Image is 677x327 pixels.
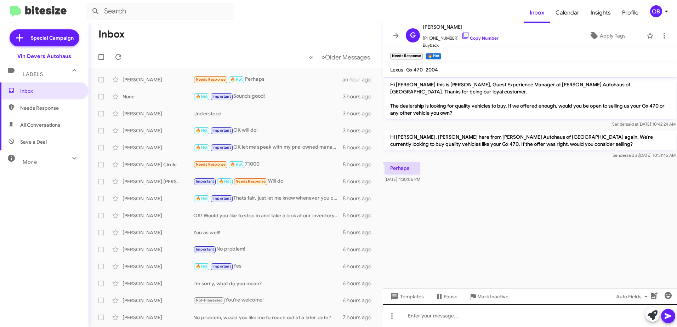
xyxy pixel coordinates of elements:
span: Sender [DATE] 10:31:45 AM [613,153,676,158]
span: 🔥 Hot [196,196,208,201]
div: 7 hours ago [343,314,377,321]
span: Needs Response [20,104,80,111]
span: Important [212,145,231,150]
span: Mark Inactive [477,290,508,303]
span: Pause [444,290,457,303]
span: Special Campaign [31,34,74,41]
div: [PERSON_NAME] [123,127,193,134]
p: Hi [PERSON_NAME] this is [PERSON_NAME], Guest Experience Manager at [PERSON_NAME] Autohaus of [GE... [385,78,676,119]
h1: Inbox [98,29,125,40]
span: [PERSON_NAME] [423,23,499,31]
a: Special Campaign [10,29,79,46]
div: [PERSON_NAME] [123,280,193,287]
span: said at [626,153,639,158]
div: Yes [193,262,343,270]
span: Important [212,264,231,269]
nav: Page navigation example [305,50,374,64]
div: OK let me speak with my pre-owned manager, I will let you know [193,143,343,151]
div: You as well! [193,229,343,236]
small: Needs Response [390,53,423,59]
a: Profile [616,2,644,23]
div: 3 hours ago [343,93,377,100]
div: 5 hours ago [343,195,377,202]
span: Insights [585,2,616,23]
span: 🔥 Hot [196,145,208,150]
span: Important [196,179,214,184]
span: 2004 [426,67,438,73]
span: Needs Response [235,179,266,184]
div: [PERSON_NAME] [PERSON_NAME] [123,178,193,185]
span: Save a Deal [20,138,47,145]
button: OB [644,5,669,17]
span: 🔥 Hot [196,264,208,269]
div: I'm sorry, what do you mean? [193,280,343,287]
div: [PERSON_NAME] [123,110,193,117]
span: More [23,159,37,165]
div: [PERSON_NAME] [123,229,193,236]
div: [PERSON_NAME] [123,76,193,83]
span: Important [212,196,231,201]
div: [PERSON_NAME] [123,144,193,151]
div: [PERSON_NAME] [123,195,193,202]
a: Copy Number [461,35,499,41]
button: Auto Fields [610,290,656,303]
div: 5 hours ago [343,212,377,219]
div: Thats fair, just let me know whenever you can [193,194,343,202]
span: Important [196,247,214,252]
div: 6 hours ago [343,246,377,253]
span: [DATE] 4:30:06 PM [385,177,420,182]
p: Hi [PERSON_NAME]. [PERSON_NAME] here from [PERSON_NAME] Autohaus of [GEOGRAPHIC_DATA] again. We’r... [385,131,676,150]
div: 5 hours ago [343,178,377,185]
div: 5 hours ago [343,161,377,168]
div: OB [650,5,662,17]
div: Sounds good! [193,92,343,101]
div: Understood [193,110,343,117]
span: Templates [389,290,424,303]
span: 🔥 Hot [196,128,208,133]
p: Perhaps [385,162,420,174]
span: Inbox [20,87,80,94]
span: Calendar [550,2,585,23]
span: « [309,53,313,62]
span: Auto Fields [616,290,650,303]
div: 3 hours ago [343,110,377,117]
span: Important [212,94,231,99]
div: [PERSON_NAME] [123,212,193,219]
span: Important [212,128,231,133]
button: Apply Tags [571,29,643,42]
div: 6 hours ago [343,280,377,287]
div: [PERSON_NAME] [123,246,193,253]
span: Sender [DATE] 10:42:24 AM [612,121,676,127]
span: Needs Response [196,77,226,82]
div: an hour ago [342,76,377,83]
span: [PHONE_NUMBER] [423,31,499,42]
span: said at [626,121,638,127]
span: Not-Interested [196,298,223,303]
span: 🔥 Hot [231,77,243,82]
div: 5 hours ago [343,229,377,236]
button: Pause [429,290,463,303]
span: 🔥 Hot [196,94,208,99]
a: Inbox [524,2,550,23]
input: Search [86,3,234,20]
span: Buyback [423,42,499,49]
span: » [321,53,325,62]
button: Next [317,50,374,64]
button: Templates [383,290,429,303]
div: 6 hours ago [343,263,377,270]
span: Gx 470 [406,67,423,73]
div: OK! Would you like to stop in and take a look at our inventory? We have both new and pre-owned ri... [193,212,343,219]
div: Perhaps [193,75,342,84]
div: OK will do! [193,126,343,134]
div: You're welcome! [193,296,343,304]
div: Vin Devers Autohaus [17,53,71,60]
div: [PERSON_NAME] [123,297,193,304]
span: All Conversations [20,121,60,128]
small: 🔥 Hot [426,53,441,59]
div: 3 hours ago [343,127,377,134]
div: Will do [193,177,343,185]
span: 🔥 Hot [231,162,243,167]
span: Older Messages [325,53,370,61]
